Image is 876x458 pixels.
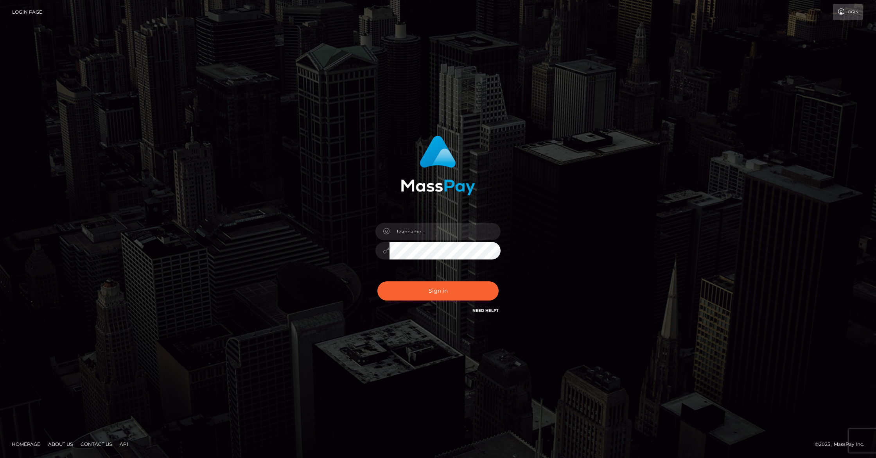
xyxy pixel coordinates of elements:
[77,438,115,450] a: Contact Us
[12,4,42,20] a: Login Page
[45,438,76,450] a: About Us
[815,440,870,449] div: © 2025 , MassPay Inc.
[9,438,43,450] a: Homepage
[401,136,475,195] img: MassPay Login
[390,223,501,240] input: Username...
[472,308,499,313] a: Need Help?
[117,438,131,450] a: API
[833,4,863,20] a: Login
[377,281,499,301] button: Sign in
